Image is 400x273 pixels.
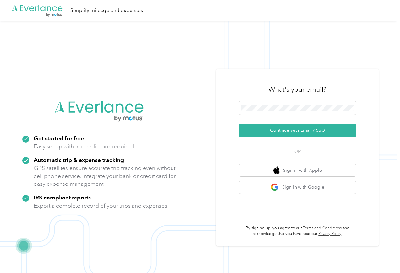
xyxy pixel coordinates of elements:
[318,231,341,236] a: Privacy Policy
[34,202,169,210] p: Export a complete record of your trips and expenses.
[34,164,176,188] p: GPS satellites ensure accurate trip tracking even without cell phone service. Integrate your bank...
[34,143,134,151] p: Easy set up with no credit card required
[34,194,91,201] strong: IRS compliant reports
[70,7,143,15] div: Simplify mileage and expenses
[34,135,84,142] strong: Get started for free
[239,181,356,194] button: google logoSign in with Google
[286,148,309,155] span: OR
[303,226,342,231] a: Terms and Conditions
[269,85,326,94] h3: What's your email?
[239,124,356,137] button: Continue with Email / SSO
[271,183,279,191] img: google logo
[239,164,356,177] button: apple logoSign in with Apple
[239,225,356,237] p: By signing up, you agree to our and acknowledge that you have read our .
[273,166,280,174] img: apple logo
[34,157,124,163] strong: Automatic trip & expense tracking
